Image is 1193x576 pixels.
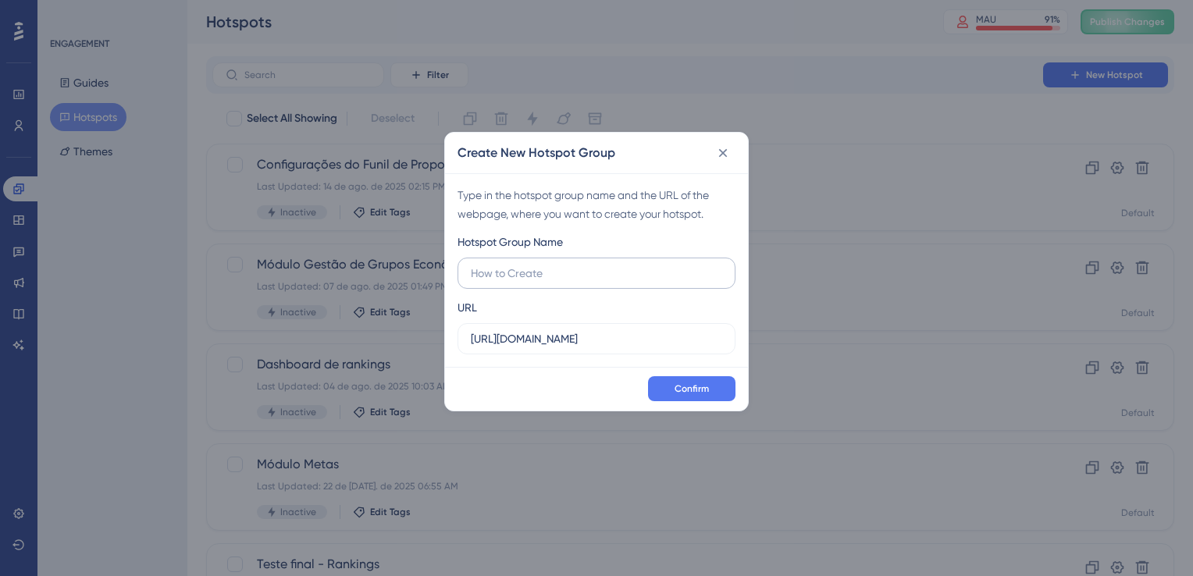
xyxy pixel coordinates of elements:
input: How to Create [471,265,722,282]
span: Confirm [675,382,709,395]
input: https://www.example.com [471,330,722,347]
div: Hotspot Group Name [458,233,563,251]
div: URL [458,298,477,317]
div: Type in the hotspot group name and the URL of the webpage, where you want to create your hotspot. [458,186,735,223]
h2: Create New Hotspot Group [458,144,615,162]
